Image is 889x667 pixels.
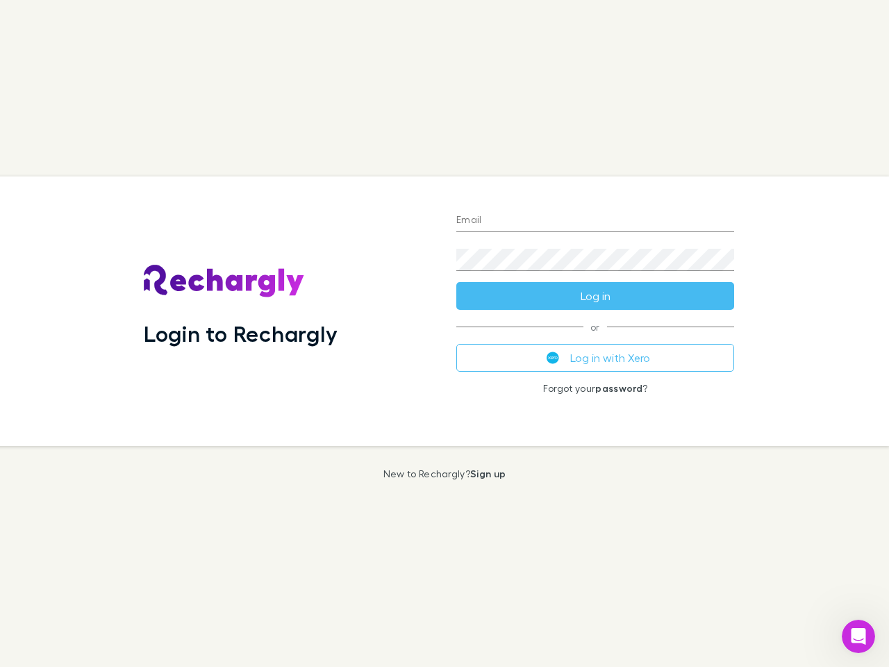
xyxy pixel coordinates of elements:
a: Sign up [470,468,506,479]
p: Forgot your ? [456,383,734,394]
iframe: Intercom live chat [842,620,875,653]
a: password [595,382,642,394]
h1: Login to Rechargly [144,320,338,347]
button: Log in [456,282,734,310]
span: or [456,327,734,327]
p: New to Rechargly? [383,468,506,479]
img: Rechargly's Logo [144,265,305,298]
img: Xero's logo [547,352,559,364]
button: Log in with Xero [456,344,734,372]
